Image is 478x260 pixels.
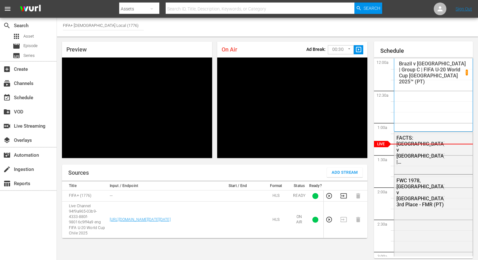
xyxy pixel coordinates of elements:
[13,42,20,50] span: Episode
[261,182,291,190] th: Format
[23,33,34,39] span: Asset
[23,52,35,59] span: Series
[13,52,20,59] span: Series
[364,3,380,14] span: Search
[3,151,11,159] span: Automation
[466,70,468,75] p: 1
[13,33,20,40] span: Asset
[3,136,11,144] span: Overlays
[291,190,307,202] td: READY
[328,44,354,56] div: 00:30
[396,178,444,208] div: FWC 1978, [GEOGRAPHIC_DATA] v [GEOGRAPHIC_DATA], 3rd Place - FMR (PT)
[326,192,333,199] button: Preview Stream
[62,190,108,202] td: FIFA+ (1776)
[66,46,87,53] span: Preview
[327,168,363,177] button: Add Stream
[340,192,347,199] button: Transition
[291,202,307,238] td: ON AIR
[396,135,444,165] div: FACTS: [GEOGRAPHIC_DATA] v [GEOGRAPHIC_DATA] | [GEOGRAPHIC_DATA] 1978 (PT)
[3,80,11,87] span: Channels
[261,190,291,202] td: HLS
[62,57,212,158] div: Video Player
[23,43,38,49] span: Episode
[306,47,326,52] p: Ad Break:
[380,48,473,54] h1: Schedule
[3,22,11,29] span: Search
[108,190,215,202] td: ---
[3,108,11,116] span: VOD
[456,6,472,11] a: Sign Out
[332,169,358,176] span: Add Stream
[307,182,324,190] th: Ready?
[3,166,11,173] span: Ingestion
[68,170,89,176] h1: Sources
[3,94,11,101] span: Schedule
[3,65,11,73] span: Create
[108,182,215,190] th: Input / Endpoint
[217,57,367,158] div: Video Player
[3,122,11,130] span: Live Streaming
[62,182,108,190] th: Title
[3,180,11,187] span: Reports
[291,182,307,190] th: Status
[4,5,11,13] span: menu
[326,216,333,223] button: Preview Stream
[261,202,291,238] td: HLS
[399,61,466,85] p: Brazil v [GEOGRAPHIC_DATA] | Group C | FIFA U-20 World Cup [GEOGRAPHIC_DATA] 2025™ (PT)
[15,2,46,16] img: ans4CAIJ8jUAAAAAAAAAAAAAAAAAAAAAAAAgQb4GAAAAAAAAAAAAAAAAAAAAAAAAJMjXAAAAAAAAAAAAAAAAAAAAAAAAgAT5G...
[62,202,108,238] td: Live Channel 94f9a965-03b9-4333-880f-98016c9ff4a9 eng FIFA U-20 World Cup Chile 2025
[222,46,237,53] span: On Air
[215,182,261,190] th: Start / End
[354,3,382,14] button: Search
[110,217,171,222] a: [URL][DOMAIN_NAME][DATE][DATE]
[355,46,362,53] span: slideshow_sharp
